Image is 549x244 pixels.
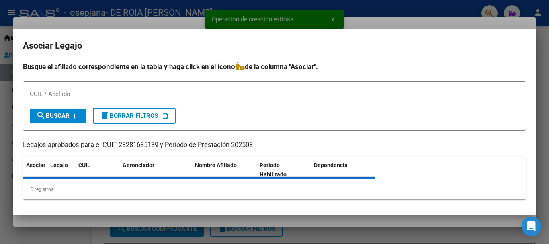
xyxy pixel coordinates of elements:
mat-icon: search [36,111,46,120]
datatable-header-cell: Gerenciador [119,157,192,183]
span: Asociar [26,162,45,168]
button: Borrar Filtros [93,108,176,124]
datatable-header-cell: Legajo [47,157,75,183]
div: 0 registros [23,179,526,199]
datatable-header-cell: Nombre Afiliado [192,157,256,183]
span: Borrar Filtros [100,112,158,119]
span: Gerenciador [123,162,154,168]
div: Open Intercom Messenger [522,217,541,236]
datatable-header-cell: Asociar [23,157,47,183]
span: Legajo [50,162,68,168]
h2: Asociar Legajo [23,38,526,53]
span: CUIL [78,162,90,168]
span: Periodo Habilitado [260,162,287,178]
mat-icon: delete [100,111,110,120]
span: Nombre Afiliado [195,162,237,168]
span: Dependencia [314,162,348,168]
datatable-header-cell: Periodo Habilitado [256,157,311,183]
p: Legajos aprobados para el CUIT 23281685139 y Período de Prestación 202508 [23,140,526,150]
h4: Busque el afiliado correspondiente en la tabla y haga click en el ícono de la columna "Asociar". [23,62,526,72]
span: Buscar [36,112,70,119]
datatable-header-cell: Dependencia [311,157,375,183]
datatable-header-cell: CUIL [75,157,119,183]
button: Buscar [30,109,86,123]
